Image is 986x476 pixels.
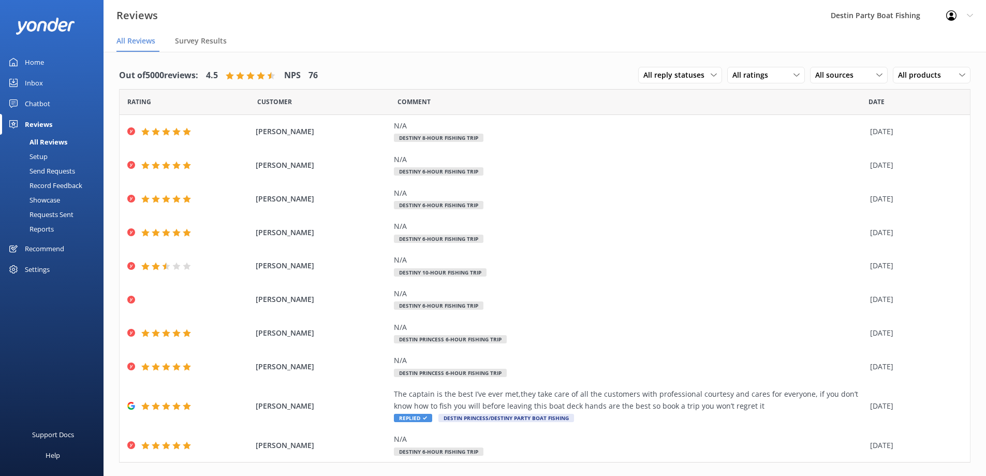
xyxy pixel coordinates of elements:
[6,135,67,149] div: All Reviews
[6,178,82,193] div: Record Feedback
[6,149,48,164] div: Setup
[870,193,957,205] div: [DATE]
[394,434,865,445] div: N/A
[256,260,389,271] span: [PERSON_NAME]
[6,193,104,207] a: Showcase
[256,227,389,238] span: [PERSON_NAME]
[25,73,43,93] div: Inbox
[6,207,73,222] div: Requests Sent
[394,268,487,277] span: Destiny 10-Hour Fishing Trip
[394,235,483,243] span: Destiny 6-Hour Fishing Trip
[732,69,774,81] span: All ratings
[6,135,104,149] a: All Reviews
[394,355,865,366] div: N/A
[6,207,104,222] a: Requests Sent
[398,97,431,107] span: Question
[870,361,957,372] div: [DATE]
[16,18,75,35] img: yonder-white-logo.png
[870,400,957,412] div: [DATE]
[256,361,389,372] span: [PERSON_NAME]
[394,414,432,422] span: Replied
[32,424,74,445] div: Support Docs
[256,193,389,205] span: [PERSON_NAME]
[256,440,389,451] span: [PERSON_NAME]
[870,327,957,339] div: [DATE]
[870,160,957,171] div: [DATE]
[25,259,50,280] div: Settings
[394,301,483,310] span: Destiny 6-Hour Fishing Trip
[394,120,865,132] div: N/A
[815,69,860,81] span: All sources
[206,69,218,82] h4: 4.5
[870,126,957,137] div: [DATE]
[6,149,104,164] a: Setup
[256,126,389,137] span: [PERSON_NAME]
[394,288,865,299] div: N/A
[256,160,389,171] span: [PERSON_NAME]
[394,221,865,232] div: N/A
[46,445,60,466] div: Help
[116,36,155,46] span: All Reviews
[869,97,885,107] span: Date
[256,400,389,412] span: [PERSON_NAME]
[394,254,865,266] div: N/A
[394,448,483,456] span: Destiny 6-Hour Fishing Trip
[870,440,957,451] div: [DATE]
[6,164,104,178] a: Send Requests
[870,227,957,238] div: [DATE]
[394,187,865,199] div: N/A
[6,193,60,207] div: Showcase
[394,154,865,165] div: N/A
[394,167,483,176] span: Destiny 6-Hour Fishing Trip
[870,260,957,271] div: [DATE]
[6,222,104,236] a: Reports
[394,201,483,209] span: Destiny 6-Hour Fishing Trip
[6,178,104,193] a: Record Feedback
[394,335,507,343] span: Destin Princess 6-Hour Fishing Trip
[6,164,75,178] div: Send Requests
[119,69,198,82] h4: Out of 5000 reviews:
[394,369,507,377] span: Destin Princess 6-Hour Fishing Trip
[394,322,865,333] div: N/A
[116,7,158,24] h3: Reviews
[438,414,574,422] span: Destin Princess/Destiny Party Boat Fishing
[643,69,711,81] span: All reply statuses
[175,36,227,46] span: Survey Results
[870,294,957,305] div: [DATE]
[257,97,292,107] span: Date
[284,69,301,82] h4: NPS
[25,114,52,135] div: Reviews
[25,238,64,259] div: Recommend
[25,52,44,73] div: Home
[394,134,483,142] span: Destiny 8-Hour Fishing Trip
[898,69,947,81] span: All products
[256,327,389,339] span: [PERSON_NAME]
[25,93,50,114] div: Chatbot
[256,294,389,305] span: [PERSON_NAME]
[308,69,318,82] h4: 76
[394,388,865,412] div: The captain is the best I’ve ever met,they take care of all the customers with professional court...
[127,97,151,107] span: Date
[6,222,54,236] div: Reports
